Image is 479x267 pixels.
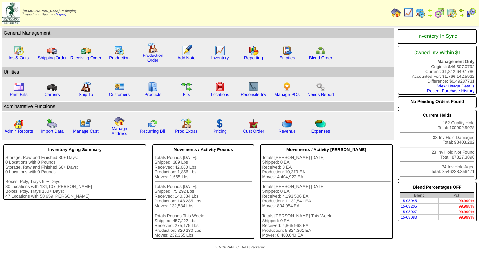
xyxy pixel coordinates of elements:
a: Manage POs [274,92,300,97]
a: Cust Order [243,129,264,134]
div: Storage, Raw and Finished 30+ Days: 0 Locations with 0 Pounds Storage, Raw and Finished 60+ Days:... [5,155,144,199]
img: reconcile.gif [148,118,158,129]
a: Prod Extras [175,129,198,134]
a: Admin Reports [5,129,33,134]
img: arrowleft.gif [459,8,464,13]
img: locations.gif [215,82,225,92]
td: 99.999% [438,198,474,204]
img: workflow.png [315,82,326,92]
img: network.png [315,45,326,56]
a: Kits [183,92,190,97]
img: truck.gif [47,45,57,56]
img: dollar.gif [215,118,225,129]
a: Reconcile Inv [241,92,266,97]
img: zoroco-logo-small.webp [2,2,20,24]
td: 99.999% [438,209,474,215]
div: Owned Inv Within $1 [400,47,474,59]
img: calendarprod.gif [415,8,425,18]
td: Adminstrative Functions [2,102,394,111]
a: Products [145,92,162,97]
a: Carriers [45,92,60,97]
img: line_graph.gif [403,8,413,18]
a: Pricing [214,129,227,134]
img: cabinet.gif [148,82,158,92]
td: General Management [2,28,394,38]
img: pie_chart2.png [315,118,326,129]
span: Logged in as Sgervase [23,9,76,16]
a: Recent Purchase History [427,88,474,93]
img: arrowright.gif [427,13,433,18]
a: (logout) [55,13,66,16]
div: Inventory In Sync [400,30,474,43]
a: Ins & Outs [9,56,29,60]
img: graph.gif [248,45,259,56]
span: [DEMOGRAPHIC_DATA] Packaging [214,246,265,249]
a: Customers [109,92,130,97]
img: calendarblend.gif [434,8,445,18]
div: Management Only [400,59,474,64]
img: truck2.gif [81,45,91,56]
img: factory2.gif [81,82,91,92]
img: calendarcustomer.gif [466,8,476,18]
a: Add Note [177,56,195,60]
a: Ship To [79,92,93,97]
img: line_graph2.gif [248,82,259,92]
a: Print Bills [10,92,28,97]
img: po.png [282,82,292,92]
a: 15-03045 [401,199,417,203]
div: Original: $46,507.0792 Current: $1,812,649.1786 Accounted For: $1,766,142.5922 Difference: $0.492... [398,46,477,95]
a: 15-03083 [401,215,417,220]
div: Movements / Activity [PERSON_NAME] [262,146,391,154]
div: Blend Percentages OFF [400,183,474,191]
a: Empties [279,56,295,60]
a: Inventory [211,56,229,60]
div: Movements / Activity Pounds [155,146,252,154]
th: Pct [438,193,474,198]
a: Manage Cust [73,129,98,134]
a: Revenue [278,129,295,134]
img: workorder.gif [282,45,292,56]
img: managecust.png [80,118,92,129]
img: home.gif [391,8,401,18]
img: prodextras.gif [181,118,192,129]
img: line_graph.gif [215,45,225,56]
a: Reporting [244,56,263,60]
span: [DEMOGRAPHIC_DATA] Packaging [23,9,76,13]
a: Production [109,56,130,60]
a: Expenses [311,129,330,134]
a: Receiving Order [70,56,101,60]
a: Shipping Order [38,56,67,60]
a: Manage Address [112,126,127,136]
img: customers.gif [114,82,125,92]
div: Inventory Aging Summary [5,146,144,154]
a: 15-03007 [401,210,417,214]
a: Needs Report [307,92,334,97]
a: View Usage Details [437,84,474,88]
a: Production Order [143,53,163,63]
div: Current Holds [400,111,474,119]
img: arrowright.gif [459,13,464,18]
div: Totals [PERSON_NAME] [DATE]: Shipped: 0 EA Received: 0 EA Production: 10,379 EA Moves: 4,404,927 ... [262,155,391,238]
img: workflow.gif [181,82,192,92]
th: Blend [400,193,439,198]
td: 99.999% [438,215,474,220]
div: Totals Pounds [DATE]: Shipped: 389 Lbs Received: 42,000 Lbs Production: 1,856 Lbs Moves: 1,665 Lb... [155,155,252,238]
img: calendarinout.gif [447,8,457,18]
img: arrowleft.gif [427,8,433,13]
div: 162 Quality Hold Total: 100992.5978 33 Inv Hold Damaged Total: 98403.282 23 Inv Hold Not Found To... [398,110,477,180]
img: home.gif [114,116,125,126]
img: calendarinout.gif [14,45,24,56]
img: cust_order.png [248,118,259,129]
img: truck3.gif [47,82,57,92]
td: 99.998% [438,204,474,209]
a: Blend Order [309,56,332,60]
img: pie_chart.png [282,118,292,129]
a: 15-03205 [401,204,417,209]
img: factory.gif [148,43,158,53]
a: Import Data [41,129,64,134]
img: orders.gif [181,45,192,56]
div: No Pending Orders Found [400,98,474,106]
img: graph2.png [14,118,24,129]
a: Recurring Bill [140,129,165,134]
img: import.gif [47,118,57,129]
